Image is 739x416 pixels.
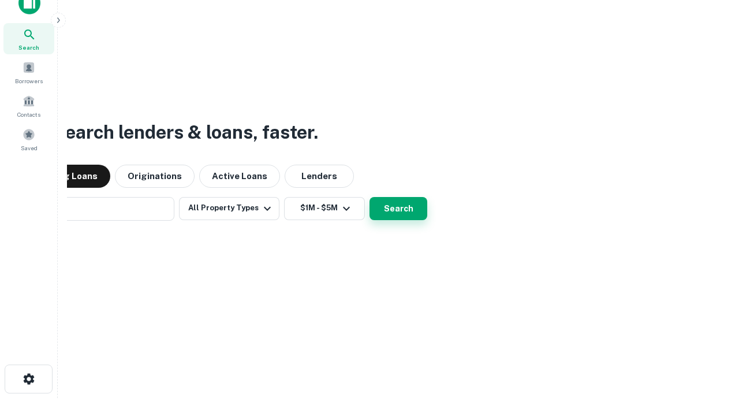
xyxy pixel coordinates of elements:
[285,165,354,188] button: Lenders
[284,197,365,220] button: $1M - $5M
[681,324,739,379] iframe: Chat Widget
[115,165,195,188] button: Originations
[179,197,279,220] button: All Property Types
[3,90,54,121] a: Contacts
[369,197,427,220] button: Search
[21,143,38,153] span: Saved
[199,165,280,188] button: Active Loans
[3,23,54,54] a: Search
[15,76,43,86] span: Borrowers
[3,124,54,155] a: Saved
[3,57,54,88] a: Borrowers
[53,118,318,146] h3: Search lenders & loans, faster.
[18,43,39,52] span: Search
[17,110,40,119] span: Contacts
